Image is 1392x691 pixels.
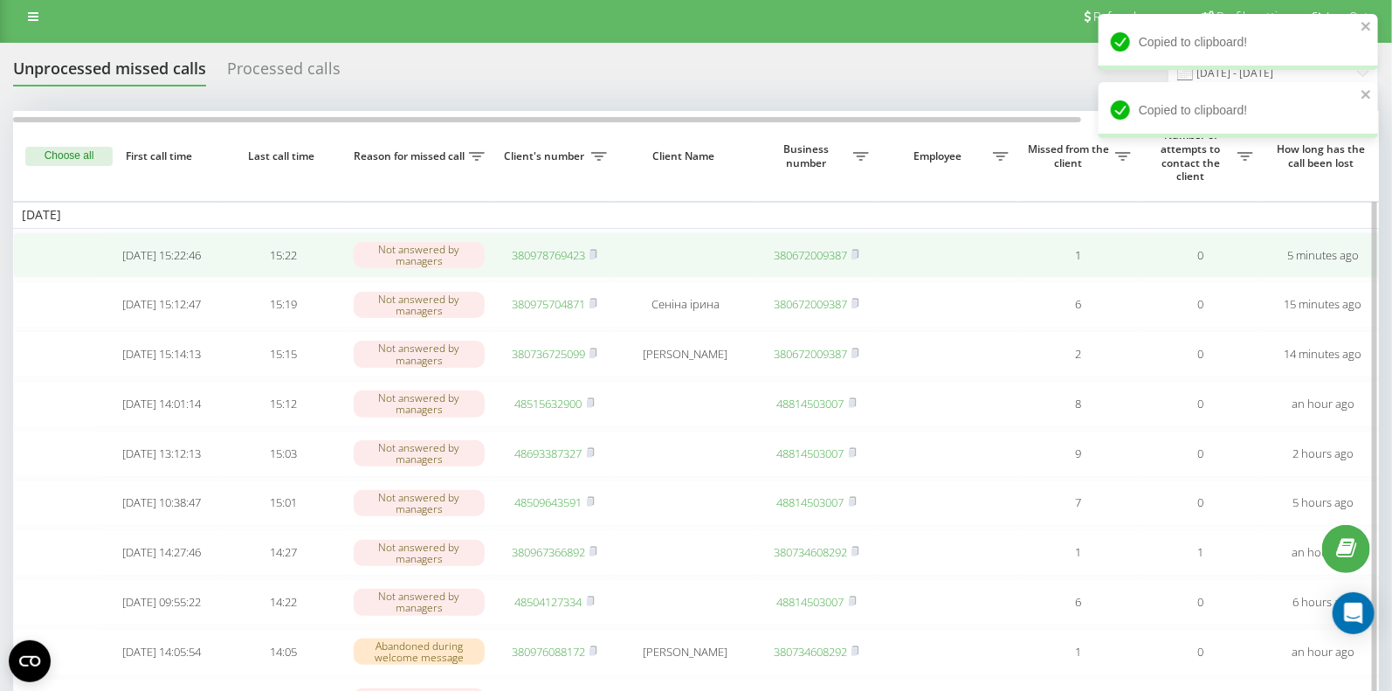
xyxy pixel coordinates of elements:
td: 15:03 [223,431,345,477]
td: 1 [1017,232,1140,279]
td: 14 minutes ago [1262,331,1384,377]
a: 48814503007 [777,594,844,610]
td: 1 [1140,529,1262,576]
a: 48504127334 [515,594,582,610]
div: Processed calls [227,59,341,86]
div: Not answered by managers [354,390,485,417]
a: 380672009387 [774,247,847,263]
div: Copied to clipboard! [1099,14,1378,70]
td: 0 [1140,331,1262,377]
a: 380975704871 [512,296,585,312]
td: 14:27 [223,529,345,576]
a: 48509643591 [515,494,582,510]
td: [DATE] 14:27:46 [100,529,223,576]
td: 1 [1017,529,1140,576]
span: Client Name [631,149,741,163]
td: [DATE] 13:12:13 [100,431,223,477]
button: Choose all [25,147,113,166]
td: 6 hours ago [1262,579,1384,625]
td: 0 [1140,579,1262,625]
td: 5 minutes ago [1262,232,1384,279]
td: 2 [1017,331,1140,377]
button: close [1361,87,1373,104]
span: Reason for missed call [354,149,469,163]
div: Not answered by managers [354,440,485,466]
td: 15:22 [223,232,345,279]
a: 380967366892 [512,544,585,560]
td: 0 [1140,281,1262,328]
td: [PERSON_NAME] [616,331,755,377]
td: 0 [1140,381,1262,427]
span: Business number [764,142,853,169]
span: Missed from the client [1026,142,1115,169]
td: [DATE] 15:14:13 [100,331,223,377]
div: Not answered by managers [354,540,485,566]
a: 48515632900 [515,396,582,411]
td: 7 [1017,480,1140,527]
td: 0 [1140,480,1262,527]
div: Unprocessed missed calls [13,59,206,86]
a: 380976088172 [512,644,585,660]
td: 15:12 [223,381,345,427]
a: 380978769423 [512,247,585,263]
div: Not answered by managers [354,490,485,516]
td: 1 [1017,629,1140,675]
td: 8 [1017,381,1140,427]
div: Not answered by managers [354,292,485,318]
td: an hour ago [1262,629,1384,675]
a: 380734608292 [774,544,847,560]
span: Referral program [1093,10,1186,24]
button: Open CMP widget [9,640,51,682]
td: 15 minutes ago [1262,281,1384,328]
td: 5 hours ago [1262,480,1384,527]
span: Last call time [237,149,331,163]
a: 48814503007 [777,396,844,411]
div: Not answered by managers [354,589,485,615]
td: [DATE] 14:01:14 [100,381,223,427]
td: [DATE] 14:05:54 [100,629,223,675]
div: Not answered by managers [354,242,485,268]
td: an hour ago [1262,529,1384,576]
a: 380736725099 [512,346,585,362]
td: 6 [1017,281,1140,328]
span: Log Out [1327,10,1368,24]
div: Open Intercom Messenger [1333,592,1375,634]
td: 14:22 [223,579,345,625]
td: 2 hours ago [1262,431,1384,477]
td: 6 [1017,579,1140,625]
a: 48814503007 [777,446,844,461]
td: 9 [1017,431,1140,477]
div: Copied to clipboard! [1099,82,1378,138]
a: 380672009387 [774,346,847,362]
td: [PERSON_NAME] [616,629,755,675]
td: 0 [1140,431,1262,477]
div: Abandoned during welcome message [354,639,485,665]
td: 0 [1140,232,1262,279]
td: 15:15 [223,331,345,377]
span: Profile settings [1216,10,1298,24]
a: 48693387327 [515,446,582,461]
td: 0 [1140,629,1262,675]
span: Client's number [502,149,591,163]
td: Сеніна ірина [616,281,755,328]
td: 15:19 [223,281,345,328]
td: 14:05 [223,629,345,675]
td: [DATE] 10:38:47 [100,480,223,527]
td: 15:01 [223,480,345,527]
a: 380672009387 [774,296,847,312]
td: [DATE] 15:22:46 [100,232,223,279]
td: [DATE] 09:55:22 [100,579,223,625]
span: Employee [886,149,993,163]
div: Not answered by managers [354,341,485,367]
span: Number of attempts to contact the client [1148,128,1237,183]
a: 380734608292 [774,644,847,660]
button: close [1361,19,1373,36]
td: [DATE] 15:12:47 [100,281,223,328]
td: an hour ago [1262,381,1384,427]
span: First call time [114,149,209,163]
a: 48814503007 [777,494,844,510]
span: How long has the call been lost [1276,142,1370,169]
